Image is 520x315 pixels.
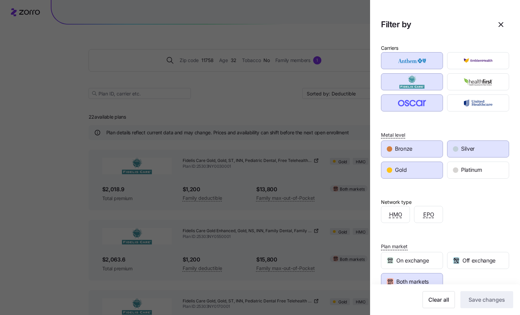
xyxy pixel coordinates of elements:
[469,296,505,304] span: Save changes
[396,256,429,265] span: On exchange
[389,210,402,219] span: HMO
[387,96,437,110] img: Oscar
[423,210,434,219] span: EPO
[423,291,455,308] button: Clear all
[462,256,495,265] span: Off exchange
[381,132,405,138] span: Metal level
[460,291,513,308] button: Save changes
[428,296,449,304] span: Clear all
[381,19,487,30] h1: Filter by
[381,243,408,250] span: Plan market
[381,198,412,206] div: Network type
[381,44,398,52] div: Carriers
[453,54,503,67] img: EmblemHealth
[387,54,437,67] img: Anthem
[453,75,503,89] img: HealthFirst
[395,166,407,174] span: Gold
[395,145,412,153] span: Bronze
[461,145,475,153] span: Silver
[461,166,482,174] span: Platinum
[387,75,437,89] img: Fidelis Care
[453,96,503,110] img: UnitedHealthcare
[396,277,429,286] span: Both markets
